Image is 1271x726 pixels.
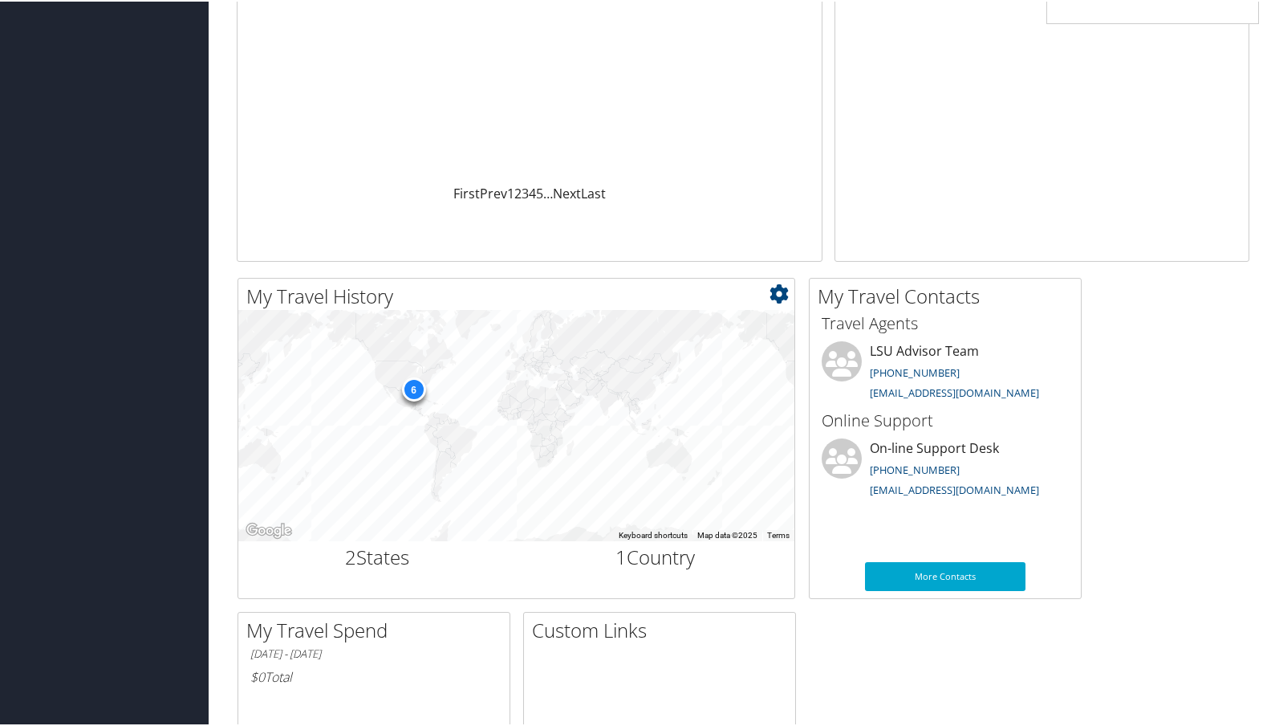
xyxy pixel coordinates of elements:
span: … [543,183,553,201]
span: $0 [250,667,265,684]
a: 3 [522,183,529,201]
span: Map data ©2025 [697,529,757,538]
h2: Custom Links [532,615,795,642]
img: Google [242,519,295,540]
h3: Travel Agents [822,311,1069,333]
li: On-line Support Desk [814,437,1077,503]
a: Terms (opens in new tab) [767,529,790,538]
a: 1 [507,183,514,201]
li: LSU Advisor Team [814,340,1077,406]
a: First [453,183,480,201]
a: 4 [529,183,536,201]
a: Prev [480,183,507,201]
h6: [DATE] - [DATE] [250,645,497,660]
h2: Country [529,542,783,569]
h2: My Travel Spend [246,615,510,642]
a: [EMAIL_ADDRESS][DOMAIN_NAME] [870,481,1039,496]
span: 1 [615,542,627,569]
a: More Contacts [865,561,1025,589]
span: 2 [345,542,356,569]
a: 5 [536,183,543,201]
a: Last [581,183,606,201]
h6: Total [250,667,497,684]
div: 6 [401,376,425,400]
h2: States [250,542,505,569]
h3: Online Support [822,408,1069,430]
a: [PHONE_NUMBER] [870,461,960,475]
a: [EMAIL_ADDRESS][DOMAIN_NAME] [870,384,1039,398]
button: Keyboard shortcuts [619,528,688,540]
a: Open this area in Google Maps (opens a new window) [242,519,295,540]
a: [PHONE_NUMBER] [870,364,960,378]
h2: My Travel History [246,281,794,308]
a: Next [553,183,581,201]
a: 2 [514,183,522,201]
h2: My Travel Contacts [818,281,1081,308]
